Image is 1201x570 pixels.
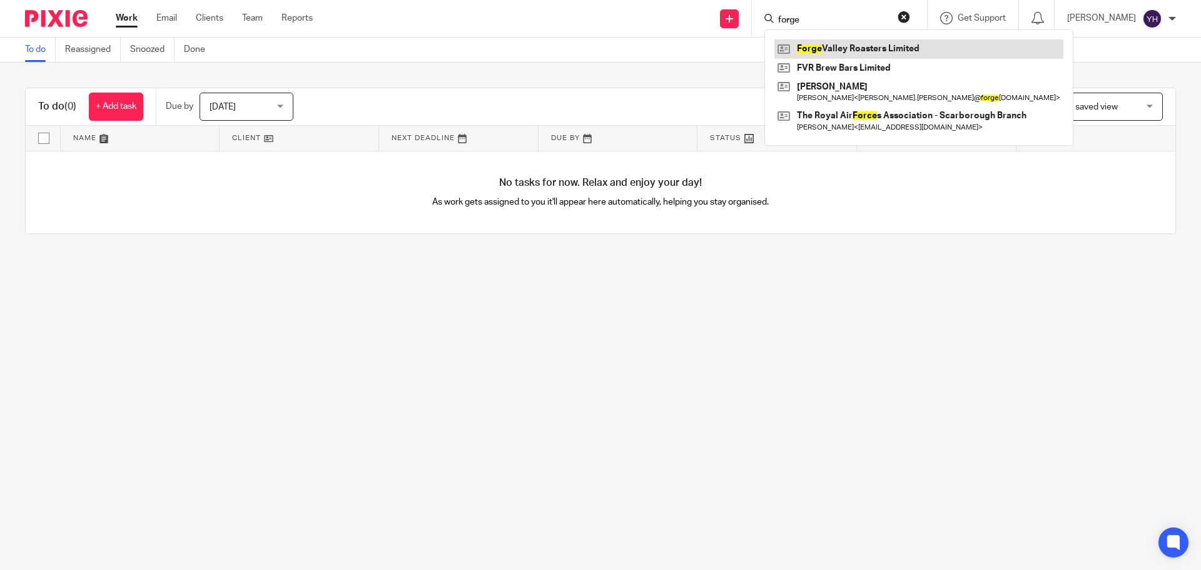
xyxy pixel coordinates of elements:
[1067,12,1136,24] p: [PERSON_NAME]
[64,101,76,111] span: (0)
[1142,9,1162,29] img: svg%3E
[130,38,175,62] a: Snoozed
[777,15,889,26] input: Search
[89,93,143,121] a: + Add task
[38,100,76,113] h1: To do
[281,12,313,24] a: Reports
[196,12,223,24] a: Clients
[156,12,177,24] a: Email
[1048,103,1118,111] span: Select saved view
[898,11,910,23] button: Clear
[116,12,138,24] a: Work
[184,38,215,62] a: Done
[958,14,1006,23] span: Get Support
[242,12,263,24] a: Team
[25,38,56,62] a: To do
[210,103,236,111] span: [DATE]
[25,10,88,27] img: Pixie
[65,38,121,62] a: Reassigned
[26,176,1175,190] h4: No tasks for now. Relax and enjoy your day!
[313,196,888,208] p: As work gets assigned to you it'll appear here automatically, helping you stay organised.
[166,100,193,113] p: Due by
